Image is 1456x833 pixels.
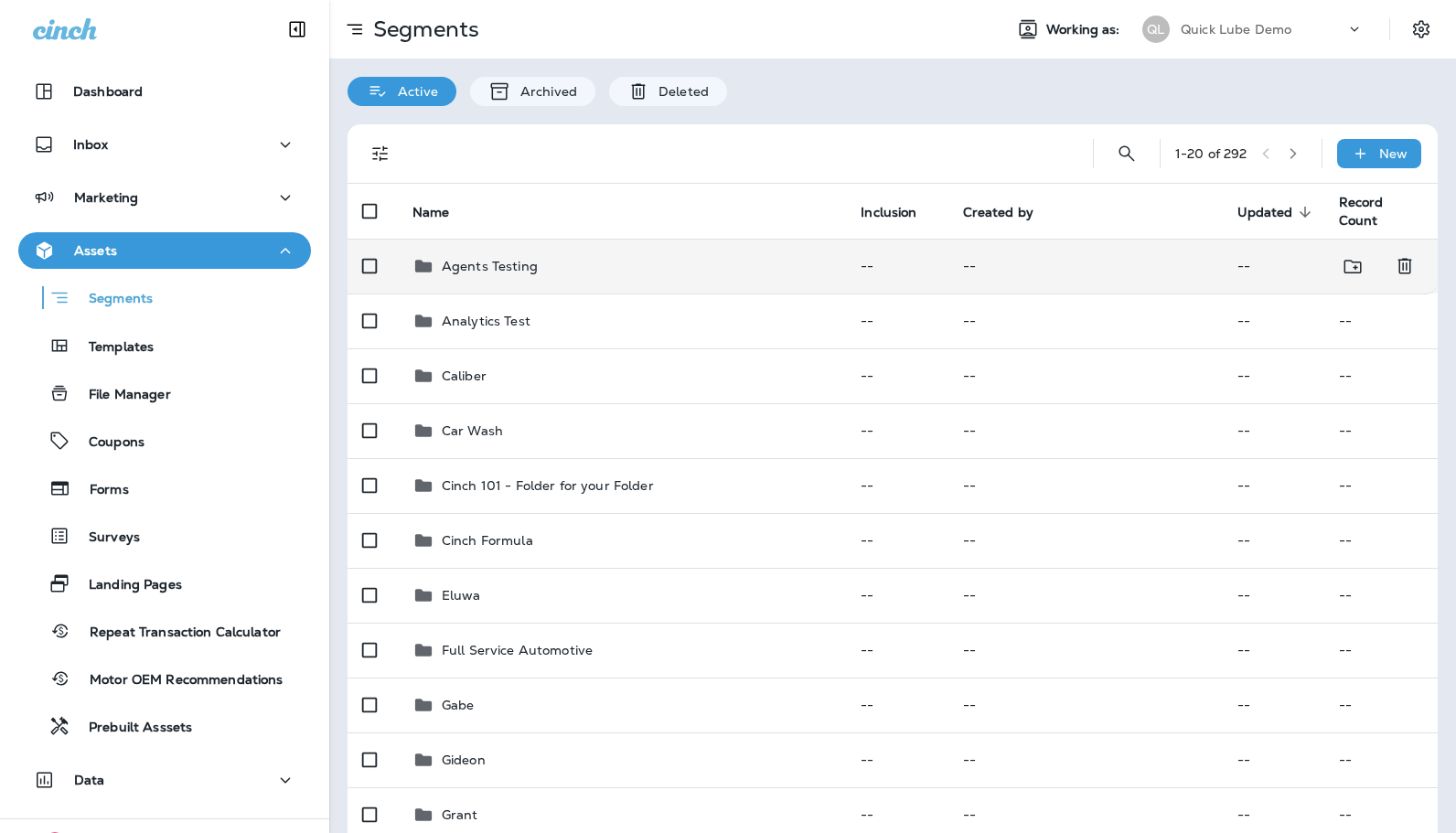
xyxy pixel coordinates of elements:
[70,387,171,404] p: File Manager
[70,529,140,547] p: Surveys
[442,533,533,548] p: Cinch Formula
[948,678,1223,732] td: --
[948,348,1223,403] td: --
[272,11,323,48] button: Collapse Sidebar
[1339,194,1384,229] span: Record Count
[1237,205,1293,220] span: Updated
[74,773,105,787] p: Data
[18,517,311,555] button: Surveys
[442,588,481,603] p: Eluwa
[948,732,1223,787] td: --
[70,720,192,737] p: Prebuilt Asssets
[18,422,311,460] button: Coupons
[18,126,311,163] button: Inbox
[1324,732,1438,787] td: --
[1379,146,1408,161] p: New
[511,84,577,99] p: Archived
[1324,623,1438,678] td: --
[948,513,1223,568] td: --
[1108,135,1145,172] button: Search Segments
[1223,568,1324,623] td: --
[948,239,1223,294] td: --
[1223,239,1324,294] td: --
[1223,623,1324,678] td: --
[1324,348,1438,403] td: --
[389,84,438,99] p: Active
[70,434,145,452] p: Coupons
[1181,22,1291,37] p: Quick Lube Demo
[18,73,311,110] button: Dashboard
[18,762,311,798] button: Data
[442,259,538,273] p: Agents Testing
[861,204,940,220] span: Inclusion
[1223,403,1324,458] td: --
[18,707,311,745] button: Prebuilt Asssets
[442,478,654,493] p: Cinch 101 - Folder for your Folder
[846,513,947,568] td: --
[1223,458,1324,513] td: --
[18,564,311,603] button: Landing Pages
[442,698,475,712] p: Gabe
[1223,678,1324,732] td: --
[846,568,947,623] td: --
[846,403,947,458] td: --
[649,84,709,99] p: Deleted
[442,807,478,822] p: Grant
[362,135,399,172] button: Filters
[846,678,947,732] td: --
[70,339,154,357] p: Templates
[442,753,486,767] p: Gideon
[846,239,947,294] td: --
[846,623,947,678] td: --
[963,205,1033,220] span: Created by
[74,243,117,258] p: Assets
[1405,13,1438,46] button: Settings
[948,403,1223,458] td: --
[73,84,143,99] p: Dashboard
[18,659,311,698] button: Motor OEM Recommendations
[70,577,182,594] p: Landing Pages
[71,672,284,689] p: Motor OEM Recommendations
[1046,22,1124,37] span: Working as:
[18,374,311,412] button: File Manager
[948,458,1223,513] td: --
[846,732,947,787] td: --
[1324,568,1438,623] td: --
[1175,146,1247,161] div: 1 - 20 of 292
[18,612,311,650] button: Repeat Transaction Calculator
[1237,204,1317,220] span: Updated
[1386,248,1423,285] button: Delete
[366,16,479,43] p: Segments
[18,278,311,317] button: Segments
[412,205,450,220] span: Name
[73,137,108,152] p: Inbox
[1223,513,1324,568] td: --
[846,294,947,348] td: --
[1324,403,1438,458] td: --
[1324,458,1438,513] td: --
[442,368,487,383] p: Caliber
[18,469,311,507] button: Forms
[948,294,1223,348] td: --
[1324,513,1438,568] td: --
[948,568,1223,623] td: --
[846,458,947,513] td: --
[1334,248,1372,285] button: Move to folder
[948,623,1223,678] td: --
[442,643,593,657] p: Full Service Automotive
[442,423,503,438] p: Car Wash
[412,204,474,220] span: Name
[846,348,947,403] td: --
[1324,678,1438,732] td: --
[74,190,138,205] p: Marketing
[1223,732,1324,787] td: --
[1142,16,1170,43] div: QL
[18,326,311,365] button: Templates
[861,205,916,220] span: Inclusion
[963,204,1057,220] span: Created by
[1223,348,1324,403] td: --
[71,482,129,499] p: Forms
[1324,294,1438,348] td: --
[1223,294,1324,348] td: --
[18,179,311,216] button: Marketing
